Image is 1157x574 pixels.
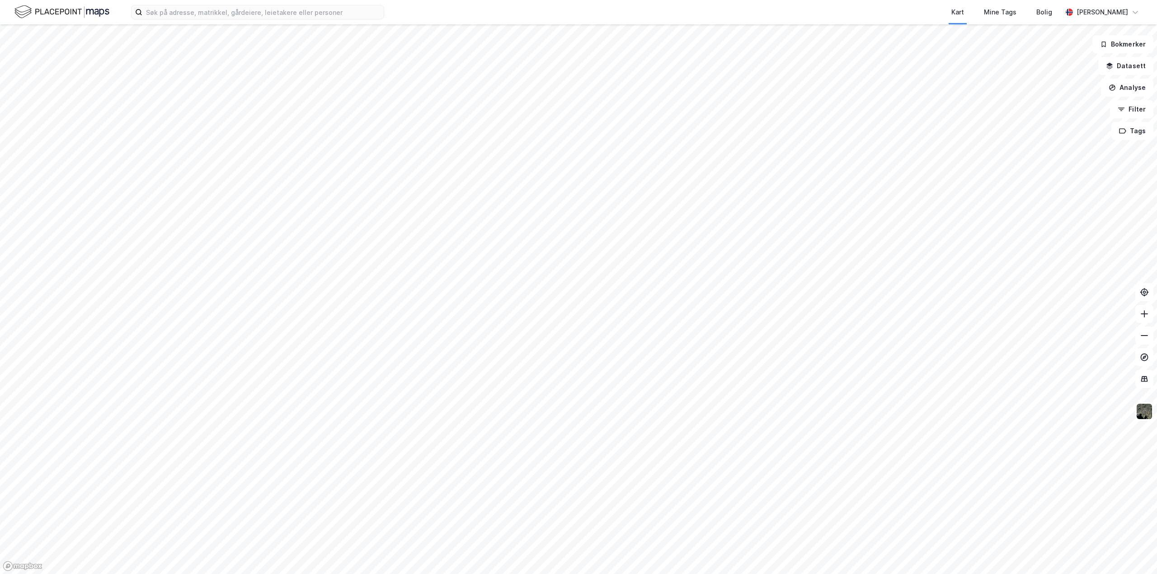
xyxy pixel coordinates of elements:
button: Datasett [1098,57,1153,75]
input: Søk på adresse, matrikkel, gårdeiere, leietakere eller personer [142,5,384,19]
button: Analyse [1101,79,1153,97]
img: 9k= [1136,403,1153,420]
div: Bolig [1036,7,1052,18]
button: Tags [1111,122,1153,140]
div: Kart [951,7,964,18]
a: Mapbox homepage [3,561,42,571]
iframe: Chat Widget [1112,531,1157,574]
div: [PERSON_NAME] [1077,7,1128,18]
button: Filter [1110,100,1153,118]
button: Bokmerker [1092,35,1153,53]
img: logo.f888ab2527a4732fd821a326f86c7f29.svg [14,4,109,20]
div: Mine Tags [984,7,1016,18]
